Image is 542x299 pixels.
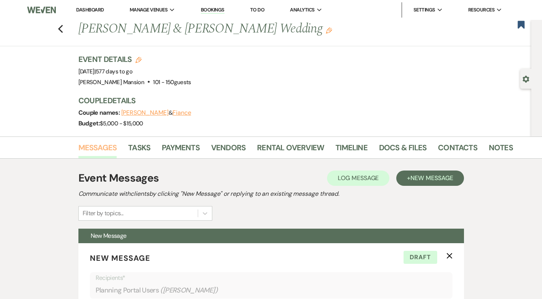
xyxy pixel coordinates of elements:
button: Open lead details [522,75,529,82]
a: Rental Overview [257,141,324,158]
a: Vendors [211,141,246,158]
a: Contacts [438,141,477,158]
h3: Event Details [78,54,191,65]
a: Payments [162,141,200,158]
a: Notes [489,141,513,158]
span: | [94,68,132,75]
a: Bookings [201,6,225,14]
span: ( [PERSON_NAME] ) [160,285,218,296]
span: Log Message [338,174,379,182]
h3: Couple Details [78,95,507,106]
a: Tasks [128,141,150,158]
span: [PERSON_NAME] Mansion [78,78,145,86]
button: Log Message [327,171,389,186]
span: 577 days to go [96,68,132,75]
span: Settings [413,6,435,14]
span: Analytics [290,6,314,14]
span: Budget: [78,119,100,127]
span: New Message [91,232,127,240]
img: Weven Logo [27,2,56,18]
div: Filter by topics... [83,209,124,218]
button: [PERSON_NAME] [121,110,169,116]
p: Recipients* [96,273,447,283]
a: Docs & Files [379,141,426,158]
a: To Do [250,6,264,13]
span: New Message [410,174,453,182]
button: +New Message [396,171,464,186]
h1: Event Messages [78,170,159,186]
span: New Message [90,253,150,263]
span: & [121,109,191,117]
button: Edit [326,27,332,34]
span: Couple names: [78,109,121,117]
button: Fiance [173,110,191,116]
h1: [PERSON_NAME] & [PERSON_NAME] Wedding [78,20,421,38]
span: Resources [468,6,495,14]
span: Manage Venues [130,6,168,14]
a: Dashboard [76,6,104,13]
span: Draft [404,251,437,264]
span: [DATE] [78,68,133,75]
span: 101 - 150 guests [153,78,191,86]
a: Timeline [335,141,368,158]
h2: Communicate with clients by clicking "New Message" or replying to an existing message thread. [78,189,464,198]
a: Messages [78,141,117,158]
span: $5,000 - $15,000 [100,120,143,127]
div: Planning Portal Users [96,283,447,298]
